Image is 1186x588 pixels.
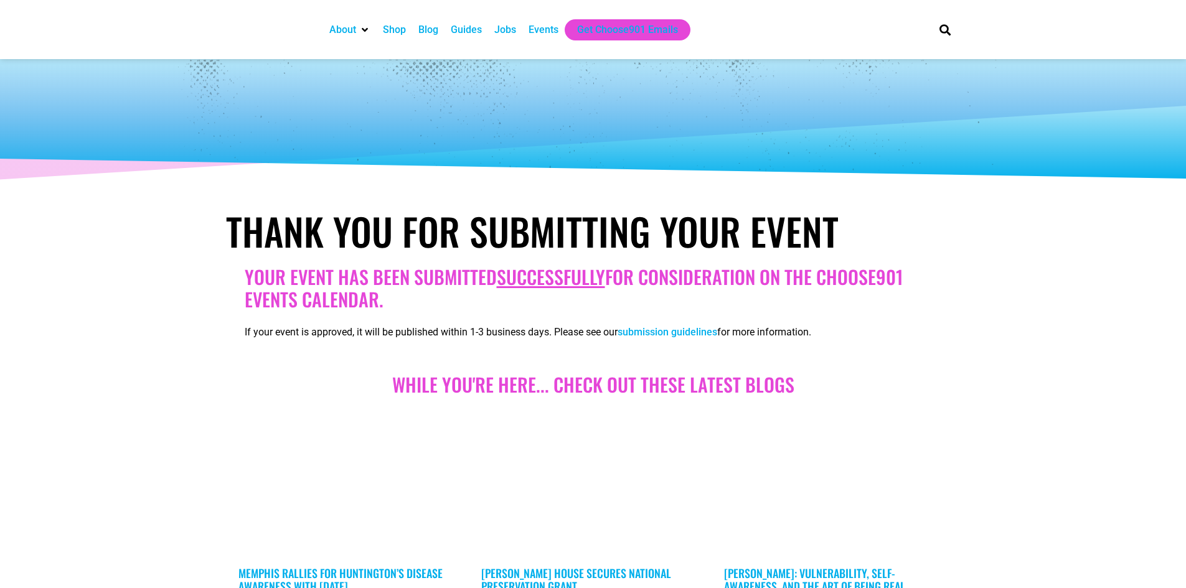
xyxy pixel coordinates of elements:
[245,373,942,396] h2: While you're here... Check out these Latest blogs
[226,208,961,253] h1: Thank You for Submitting Your Event
[529,22,558,37] a: Events
[418,22,438,37] a: Blog
[245,266,942,310] h2: Your Event has been submitted for consideration on the Choose901 events calendar.
[618,326,717,338] a: submission guidelines
[494,22,516,37] a: Jobs
[934,19,955,40] div: Search
[323,19,377,40] div: About
[238,406,463,554] a: Three people pose together on a sports field in Memphis, smiling and holding a blue frame labeled...
[481,406,705,554] a: A blue tom lee house with white pillars features a mural of a person in a boat on water. The hous...
[329,22,356,37] a: About
[323,19,918,40] nav: Main nav
[497,263,605,291] u: successfully
[383,22,406,37] a: Shop
[577,22,678,37] a: Get Choose901 Emails
[245,326,811,338] span: If your event is approved, it will be published within 1-3 business days. Please see our for more...
[724,406,948,554] a: A man with two painted stripes on his face stands partially obscured by white flowers, while wate...
[451,22,482,37] a: Guides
